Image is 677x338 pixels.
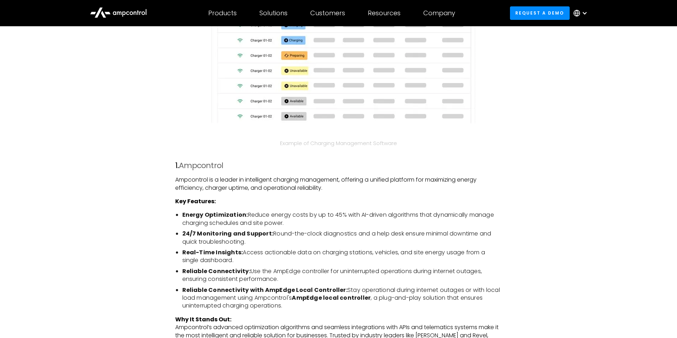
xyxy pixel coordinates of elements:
[259,9,288,17] div: Solutions
[423,9,455,17] div: Company
[182,211,502,227] li: Reduce energy costs by up to 45% with AI-driven algorithms that dynamically manage charging sched...
[182,286,348,294] strong: Reliable Connectivity with AmpEdge Local Controller:
[175,197,216,205] strong: Key Features:
[208,9,237,17] div: Products
[510,6,570,20] a: Request a demo
[310,9,345,17] div: Customers
[175,176,502,192] p: Ampcontrol is a leader in intelligent charging management, offering a unified platform for maximi...
[292,294,371,302] strong: AmpEdge local controller
[182,211,248,219] strong: Energy Optimization:
[182,286,502,310] li: Stay operational during internet outages or with local load management using Ampcontrol's , a plu...
[182,229,274,238] strong: 24/7 Monitoring and Support:
[182,249,502,265] li: Access actionable data on charging stations, vehicles, and site energy usage from a single dashbo...
[182,267,502,283] li: Use the AmpEdge controller for uninterrupted operations during internet outages, ensuring consist...
[182,267,251,275] strong: Reliable Connectivity:
[182,230,502,246] li: Round-the-clock diagnostics and a help desk ensure minimal downtime and quick troubleshooting.
[175,161,502,170] h3: 1.
[368,9,401,17] div: Resources
[182,248,243,256] strong: Real-Time Insights:
[179,160,223,171] a: Ampcontrol
[175,139,502,147] figcaption: Example of Charging Management Software
[175,315,231,323] strong: Why It Stands Out:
